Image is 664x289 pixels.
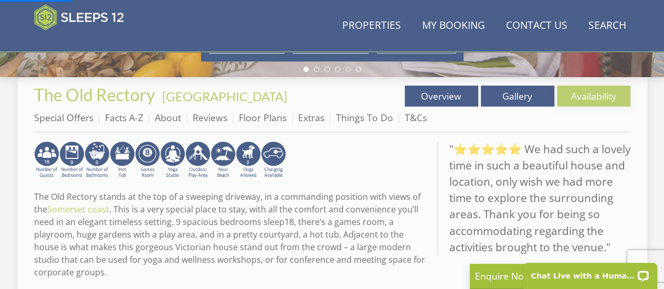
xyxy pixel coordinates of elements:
[475,269,633,283] p: Enquire Now
[160,141,185,179] img: AD_4nXcRV6P30fiR8iraYFozW6le9Vk86fgJjC-9F-1XNA85-Uc4EHnrgk24MqOhLr5sK5I_EAKMwzcAZyN0iVKWc3J2Svvhk...
[158,89,287,104] span: -
[59,141,85,179] img: AD_4nXdLde3ZZ2q3Uy5ie5nrW53LbXubelhvf7-ZgcT-tq9UJsfB7O__-EXBdC7Mm9KjXjtLBsB2k1buDtXwiHXdJx50VHqvw...
[481,85,554,106] a: Gallery
[105,111,143,124] a: Facts A-Z
[110,141,135,179] img: AD_4nXcpX5uDwed6-YChlrI2BYOgXwgg3aqYHOhRm0XfZB-YtQW2NrmeCr45vGAfVKUq4uWnc59ZmEsEzoF5o39EWARlT1ewO...
[336,111,393,124] a: Things To Do
[185,141,210,179] img: AD_4nXfjdDqPkGBf7Vpi6H87bmAUe5GYCbodrAbU4sf37YN55BCjSXGx5ZgBV7Vb9EJZsXiNVuyAiuJUB3WVt-w9eJ0vaBcHg...
[34,141,59,179] img: AD_4nXeYoMcgKnrzUNUTlDLqJOj9Yv7RU0E1ykQhx4XGvILJMoWH8oNE8gqm2YzowIOduh3FQAM8K_tQMiSsH1u8B_u580_vG...
[437,141,630,255] blockquote: "⭐⭐⭐⭐⭐ We had such a lovely time in such a beautiful house and location, only wish we had more ti...
[418,14,489,38] a: My Booking
[517,256,664,289] iframe: LiveChat chat widget
[34,190,429,279] p: The Old Rectory stands at the top of a sweeping driveway, in a commanding position with views of ...
[193,111,227,124] a: Reviews
[239,111,287,124] a: Floor Plans
[236,141,261,179] img: AD_4nXe7_8LrJK20fD9VNWAdfykBvHkWcczWBt5QOadXbvIwJqtaRaRf-iI0SeDpMmH1MdC9T1Vy22FMXzzjMAvSuTB5cJ7z5...
[338,14,405,38] a: Properties
[261,141,286,179] img: AD_4nXcnT2OPG21WxYUhsl9q61n1KejP7Pk9ESVM9x9VetD-X_UXXoxAKaMRZGYNcSGiAsmGyKm0QlThER1osyFXNLmuYOVBV...
[557,85,630,106] a: Availability
[298,111,324,124] a: Extras
[34,4,124,30] img: Sleeps 12
[34,84,155,105] span: The Old Rectory
[47,204,109,215] a: Somerset coast
[85,141,110,179] img: AD_4nXeaH8LQVKeQ8SA5JgjSjrs2k3TxxALjhnyrGxxf6sBYFLMUnGARF7yOPKmcCG3y2uvhpnR0z_47dEUtdSs99odqKh5IX...
[135,141,160,179] img: AD_4nXdrZMsjcYNLGsKuA84hRzvIbesVCpXJ0qqnwZoX5ch9Zjv73tWe4fnFRs2gJ9dSiUubhZXckSJX_mqrZBmYExREIfryF...
[210,141,236,179] img: AD_4nXe7lJTbYb9d3pOukuYsm3GQOjQ0HANv8W51pVFfFFAC8dZrqJkVAnU455fekK_DxJuzpgZXdFqYqXRzTpVfWE95bX3Bz...
[34,111,93,124] a: Special Offers
[162,89,287,104] a: [GEOGRAPHIC_DATA]
[34,84,158,105] a: The Old Rectory
[584,14,630,38] a: Search
[502,14,572,38] a: Contact Us
[155,111,181,124] a: About
[29,37,139,46] iframe: Customer reviews powered by Trustpilot
[405,85,478,106] a: Overview
[405,111,427,124] a: T&Cs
